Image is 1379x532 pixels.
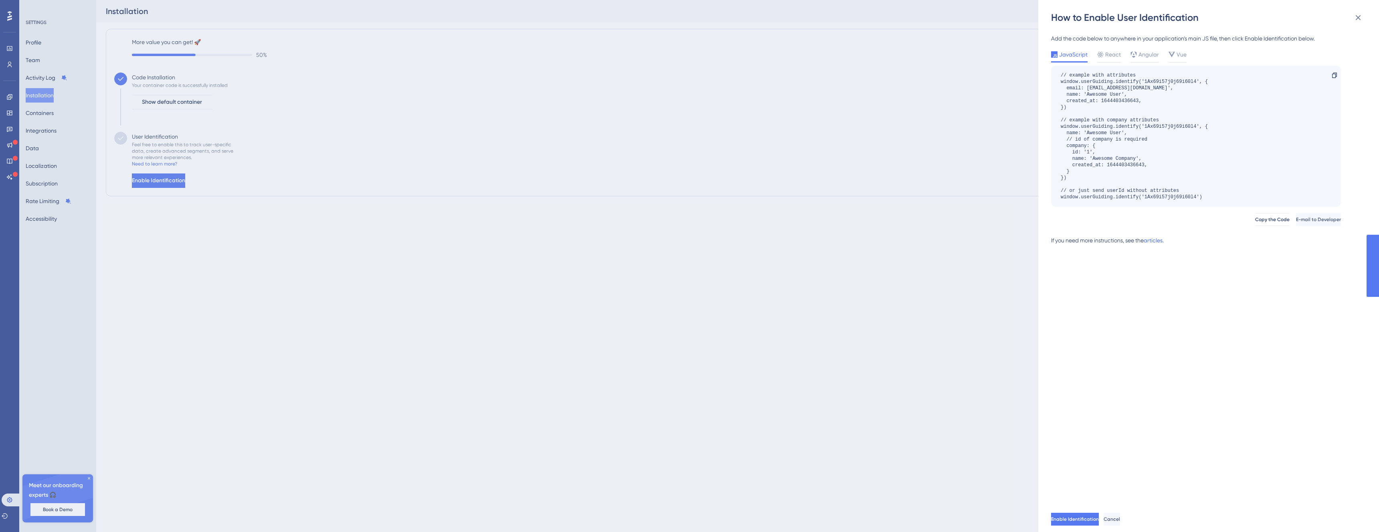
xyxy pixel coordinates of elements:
[1051,34,1341,43] div: Add the code below to anywhere in your application’s main JS file, then click Enable Identificati...
[1051,11,1368,24] div: How to Enable User Identification
[1105,50,1121,59] span: React
[1059,50,1088,59] span: JavaScript
[1104,513,1120,526] button: Cancel
[1255,216,1290,223] span: Copy the Code
[1051,236,1144,245] div: If you need more instructions, see the
[1345,500,1369,524] iframe: UserGuiding AI Assistant Launcher
[1177,50,1187,59] span: Vue
[1144,236,1164,252] a: articles.
[1138,50,1159,59] span: Angular
[1255,213,1290,226] button: Copy the Code
[1296,213,1341,226] button: E-mail to Developer
[1051,516,1099,522] span: Enable Identification
[1104,516,1120,522] span: Cancel
[1061,72,1208,200] div: // example with attributes window.userGuiding.identify('1Ax69i57j0j69i60l4', { email: [EMAIL_ADDR...
[1051,513,1099,526] button: Enable Identification
[1296,216,1341,223] span: E-mail to Developer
